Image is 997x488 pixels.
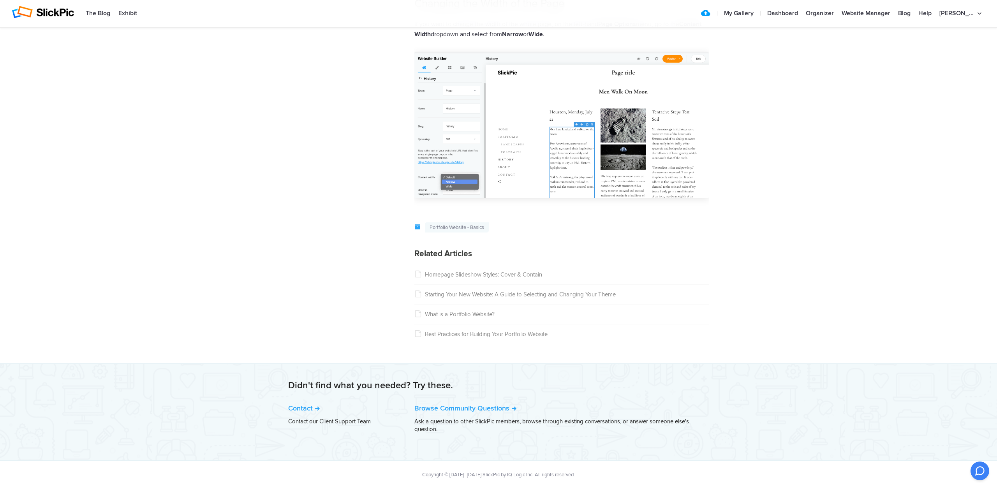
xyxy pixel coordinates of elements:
[502,30,523,38] strong: Narrow
[425,222,489,233] a: Portfolio Website - Basics
[414,418,709,433] p: Ask a question to other SlickPic members, browse through existing conversations, or answer someon...
[414,249,709,259] h3: Related Articles
[288,418,371,425] a: Contact our Client Support Team
[288,379,709,392] h2: Didn't find what you needed? Try these.
[414,404,516,412] a: Browse Community Questions
[414,331,548,338] a: Best Practices for Building Your Portfolio Website
[414,311,495,318] a: What is a Portfolio Website?
[414,271,542,278] a: Homepage Slideshow Styles: Cover & Contain
[289,471,709,479] div: Copyright © [DATE]–[DATE] SlickPic by IQ Logic Inc. All rights reserved.
[414,19,709,40] p: If you want to change the width of the whole page, on the left-hand menu, go to the dropdown and ...
[598,20,636,28] strong: Page Options
[288,404,320,412] a: Contact
[679,440,709,445] a: [PERSON_NAME]
[414,291,616,298] a: Starting Your New Website: A Guide to Selecting and Changing Your Theme
[528,30,543,38] strong: Wide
